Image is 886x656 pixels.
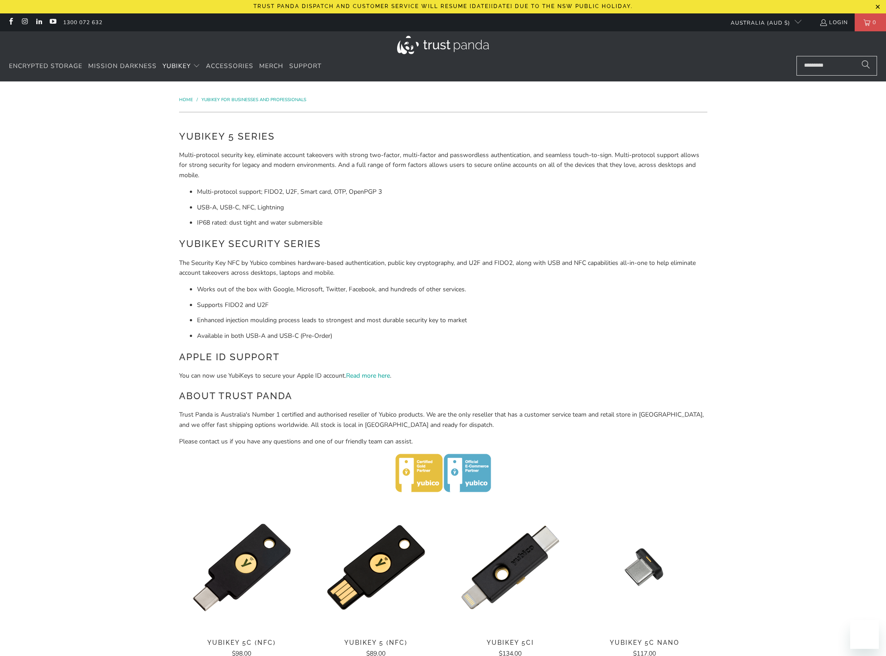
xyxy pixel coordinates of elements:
li: Enhanced injection moulding process leads to strongest and most durable security key to market [197,315,707,325]
span: YubiKey 5 (NFC) [313,639,439,647]
h2: YubiKey Security Series [179,237,707,251]
nav: Translation missing: en.navigation.header.main_nav [9,56,321,77]
summary: YubiKey [163,56,200,77]
a: Mission Darkness [88,56,157,77]
img: YubiKey 5 (NFC) - Trust Panda [313,505,439,630]
span: Mission Darkness [88,62,157,70]
a: Trust Panda Australia on Instagram [21,19,28,26]
button: Search [855,56,877,76]
a: Support [289,56,321,77]
span: Support [289,62,321,70]
p: Trust Panda dispatch and customer service will resume [DATE][DATE] due to the NSW public holiday. [253,3,633,9]
span: Merch [259,62,283,70]
a: Home [179,97,194,103]
p: Trust Panda is Australia's Number 1 certified and authorised reseller of Yubico products. We are ... [179,410,707,430]
a: YubiKey 5C (NFC) - Trust Panda YubiKey 5C (NFC) - Trust Panda [179,505,304,630]
a: Accessories [206,56,253,77]
span: Home [179,97,193,103]
p: You can now use YubiKeys to secure your Apple ID account. . [179,371,707,381]
a: 1300 072 632 [63,17,103,27]
button: Australia (AUD $) [723,13,801,31]
a: Trust Panda Australia on YouTube [49,19,56,26]
li: Supports FIDO2 and U2F [197,300,707,310]
img: YubiKey 5C Nano - Trust Panda [582,505,707,630]
p: The Security Key NFC by Yubico combines hardware-based authentication, public key cryptography, a... [179,258,707,278]
h2: About Trust Panda [179,389,707,403]
p: Multi-protocol security key, eliminate account takeovers with strong two-factor, multi-factor and... [179,150,707,180]
li: Available in both USB-A and USB-C (Pre-Order) [197,331,707,341]
span: / [197,97,198,103]
span: 0 [870,13,878,31]
img: YubiKey 5C (NFC) - Trust Panda [179,505,304,630]
a: Encrypted Storage [9,56,82,77]
span: Accessories [206,62,253,70]
h2: Apple ID Support [179,350,707,364]
img: YubiKey 5Ci - Trust Panda [448,505,573,630]
span: Encrypted Storage [9,62,82,70]
li: Works out of the box with Google, Microsoft, Twitter, Facebook, and hundreds of other services. [197,285,707,294]
span: YubiKey 5Ci [448,639,573,647]
a: Trust Panda Australia on LinkedIn [35,19,43,26]
a: YubiKey 5 (NFC) - Trust Panda YubiKey 5 (NFC) - Trust Panda [313,505,439,630]
img: Trust Panda Australia [397,36,489,54]
p: Please contact us if you have any questions and one of our friendly team can assist. [179,437,707,447]
h2: YubiKey 5 Series [179,129,707,144]
span: YubiKey 5C (NFC) [179,639,304,647]
li: IP68 rated: dust tight and water submersible [197,218,707,228]
span: YubiKey 5C Nano [582,639,707,647]
a: YubiKey for Businesses and Professionals [201,97,306,103]
span: YubiKey [163,62,191,70]
a: YubiKey 5Ci - Trust Panda YubiKey 5Ci - Trust Panda [448,505,573,630]
input: Search... [796,56,877,76]
a: Trust Panda Australia on Facebook [7,19,14,26]
a: Read more here [346,371,390,380]
iframe: Button to launch messaging window [850,620,879,649]
li: Multi-protocol support; FIDO2, U2F, Smart card, OTP, OpenPGP 3 [197,187,707,197]
a: 0 [855,13,886,31]
li: USB-A, USB-C, NFC, Lightning [197,203,707,213]
a: Merch [259,56,283,77]
a: YubiKey 5C Nano - Trust Panda YubiKey 5C Nano - Trust Panda [582,505,707,630]
a: Login [819,17,848,27]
